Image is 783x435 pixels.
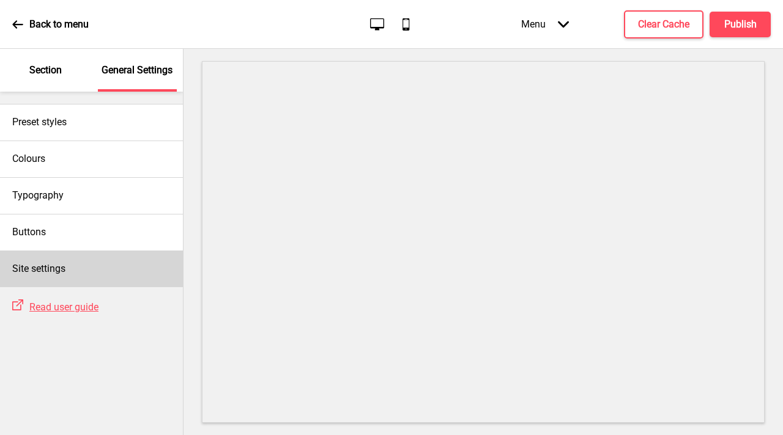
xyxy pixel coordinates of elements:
[29,301,98,313] span: Read user guide
[12,8,89,41] a: Back to menu
[710,12,771,37] button: Publish
[12,262,65,276] h4: Site settings
[102,64,173,77] p: General Settings
[638,18,689,31] h4: Clear Cache
[23,301,98,313] a: Read user guide
[509,6,581,42] div: Menu
[624,10,703,38] button: Clear Cache
[29,64,62,77] p: Section
[12,152,45,166] h4: Colours
[12,189,64,202] h4: Typography
[724,18,757,31] h4: Publish
[12,225,46,239] h4: Buttons
[29,18,89,31] p: Back to menu
[12,115,67,129] h4: Preset styles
